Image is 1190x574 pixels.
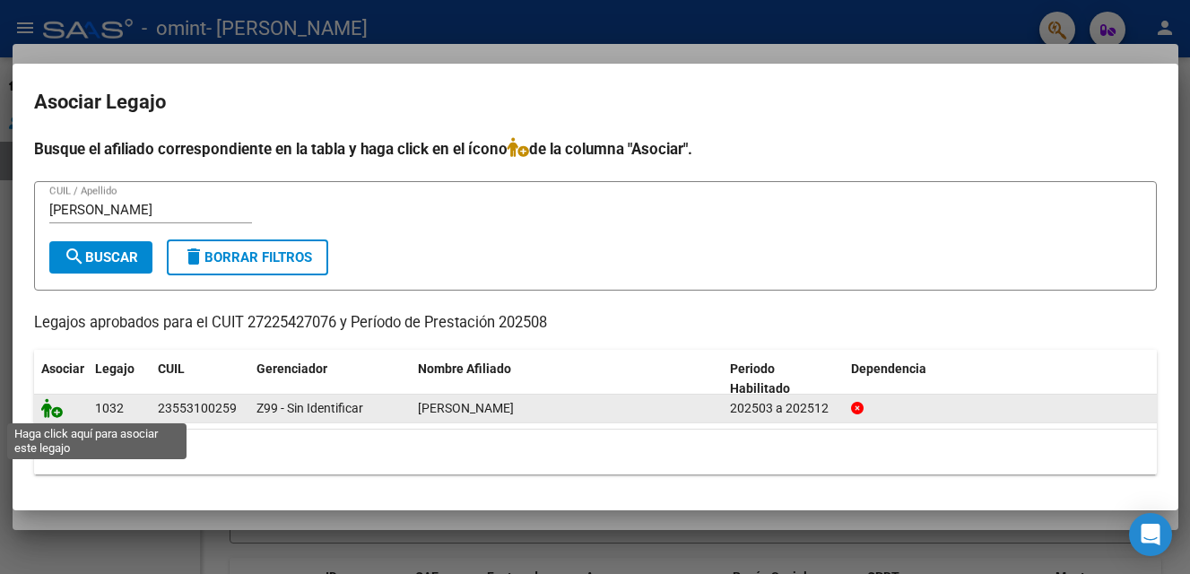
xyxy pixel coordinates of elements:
p: Legajos aprobados para el CUIT 27225427076 y Período de Prestación 202508 [34,312,1157,335]
h2: Asociar Legajo [34,85,1157,119]
datatable-header-cell: Gerenciador [249,350,411,409]
datatable-header-cell: Asociar [34,350,88,409]
span: 1032 [95,401,124,415]
datatable-header-cell: Dependencia [844,350,1157,409]
datatable-header-cell: CUIL [151,350,249,409]
datatable-header-cell: Periodo Habilitado [723,350,844,409]
span: Gerenciador [256,361,327,376]
span: Nombre Afiliado [418,361,511,376]
span: Asociar [41,361,84,376]
datatable-header-cell: Legajo [88,350,151,409]
span: Periodo Habilitado [730,361,790,396]
mat-icon: search [64,246,85,267]
span: CUIL [158,361,185,376]
span: Borrar Filtros [183,249,312,265]
span: PEREYRA TOMAS ELIAN [418,401,514,415]
div: 23553100259 [158,398,237,419]
mat-icon: delete [183,246,204,267]
span: Dependencia [851,361,926,376]
span: Buscar [64,249,138,265]
div: 1 registros [34,430,1157,474]
div: Open Intercom Messenger [1129,513,1172,556]
span: Legajo [95,361,135,376]
h4: Busque el afiliado correspondiente en la tabla y haga click en el ícono de la columna "Asociar". [34,137,1157,161]
button: Buscar [49,241,152,274]
div: 202503 a 202512 [730,398,837,419]
span: Z99 - Sin Identificar [256,401,363,415]
datatable-header-cell: Nombre Afiliado [411,350,724,409]
button: Borrar Filtros [167,239,328,275]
